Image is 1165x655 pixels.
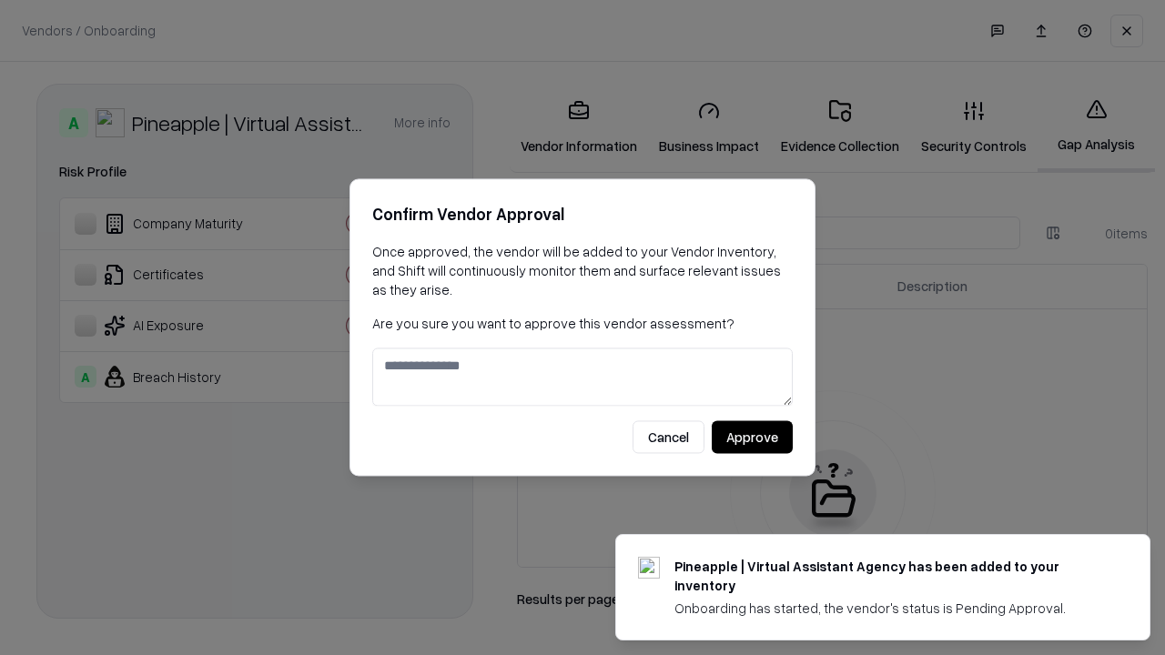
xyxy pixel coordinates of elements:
div: Onboarding has started, the vendor's status is Pending Approval. [674,599,1106,618]
button: Approve [712,421,793,454]
p: Once approved, the vendor will be added to your Vendor Inventory, and Shift will continuously mon... [372,242,793,299]
button: Cancel [633,421,704,454]
h2: Confirm Vendor Approval [372,201,793,227]
img: trypineapple.com [638,557,660,579]
div: Pineapple | Virtual Assistant Agency has been added to your inventory [674,557,1106,595]
p: Are you sure you want to approve this vendor assessment? [372,314,793,333]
